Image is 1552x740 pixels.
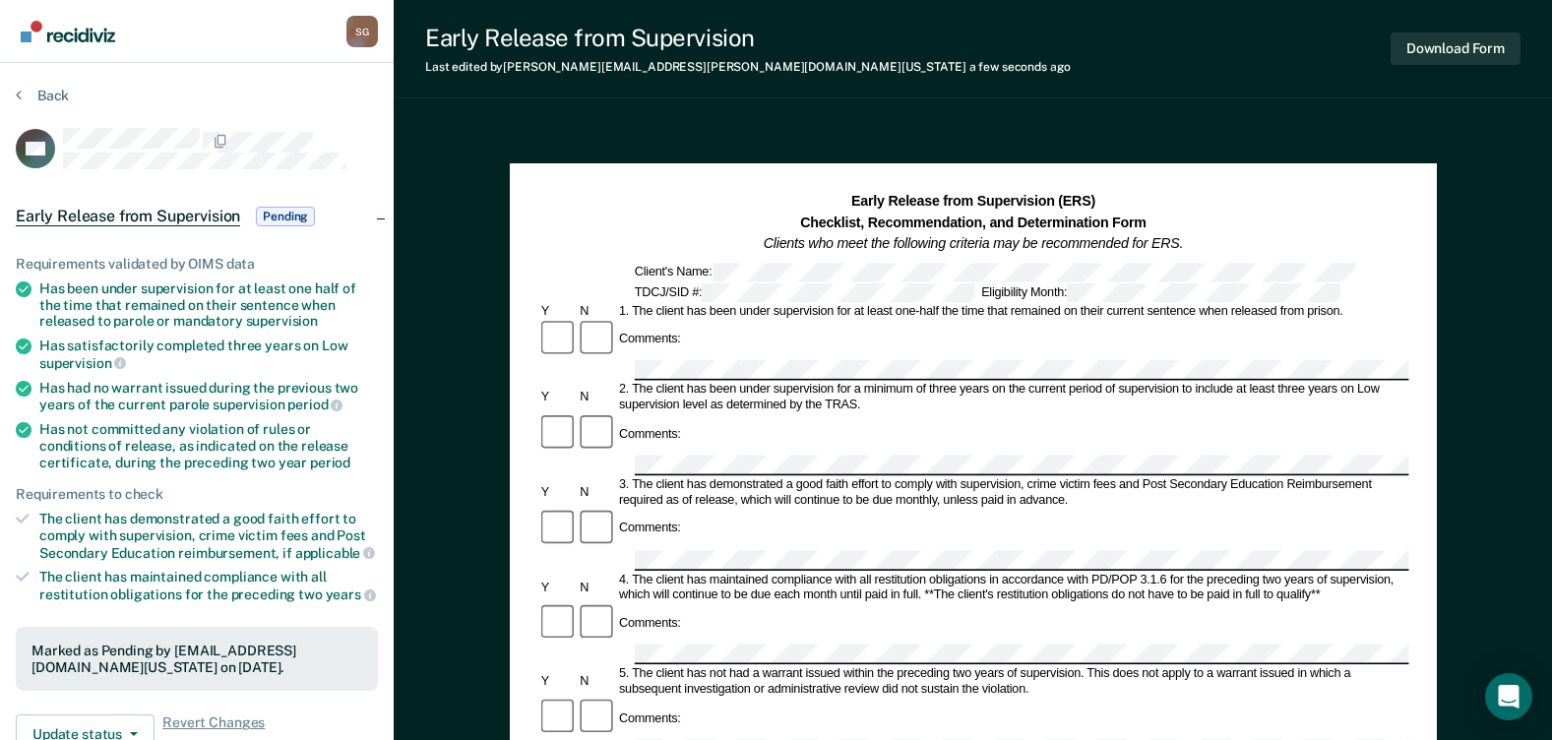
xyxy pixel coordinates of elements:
[246,313,318,329] span: supervision
[577,390,616,405] div: N
[616,477,1409,509] div: 3. The client has demonstrated a good faith effort to comply with supervision, crime victim fees ...
[631,283,977,302] div: TDCJ/SID #:
[537,485,577,501] div: Y
[577,580,616,595] div: N
[39,511,378,561] div: The client has demonstrated a good faith effort to comply with supervision, crime victim fees and...
[537,674,577,690] div: Y
[39,338,378,371] div: Has satisfactorily completed three years on Low
[16,87,69,104] button: Back
[616,522,684,537] div: Comments:
[16,256,378,273] div: Requirements validated by OIMS data
[616,383,1409,414] div: 2. The client has been under supervision for a minimum of three years on the current period of su...
[631,263,1357,281] div: Client's Name:
[39,280,378,330] div: Has been under supervision for at least one half of the time that remained on their sentence when...
[295,545,375,561] span: applicable
[577,303,616,319] div: N
[851,193,1095,209] strong: Early Release from Supervision (ERS)
[39,380,378,413] div: Has had no warrant issued during the previous two years of the current parole supervision
[256,207,315,226] span: Pending
[346,16,378,47] div: S G
[1485,673,1532,720] div: Open Intercom Messenger
[616,303,1409,319] div: 1. The client has been under supervision for at least one-half the time that remained on their cu...
[39,355,126,371] span: supervision
[21,21,115,42] img: Recidiviz
[800,215,1147,230] strong: Checklist, Recommendation, and Determination Form
[16,486,378,503] div: Requirements to check
[537,580,577,595] div: Y
[616,332,684,347] div: Comments:
[326,586,376,602] span: years
[616,616,684,632] div: Comments:
[425,60,1071,74] div: Last edited by [PERSON_NAME][EMAIL_ADDRESS][PERSON_NAME][DOMAIN_NAME][US_STATE]
[577,674,616,690] div: N
[16,207,240,226] span: Early Release from Supervision
[287,397,342,412] span: period
[425,24,1071,52] div: Early Release from Supervision
[616,572,1409,603] div: 4. The client has maintained compliance with all restitution obligations in accordance with PD/PO...
[616,666,1409,698] div: 5. The client has not had a warrant issued within the preceding two years of supervision. This do...
[39,421,378,470] div: Has not committed any violation of rules or conditions of release, as indicated on the release ce...
[616,710,684,726] div: Comments:
[577,485,616,501] div: N
[31,643,362,676] div: Marked as Pending by [EMAIL_ADDRESS][DOMAIN_NAME][US_STATE] on [DATE].
[346,16,378,47] button: Profile dropdown button
[969,60,1071,74] span: a few seconds ago
[537,390,577,405] div: Y
[978,283,1343,302] div: Eligibility Month:
[763,235,1182,251] em: Clients who meet the following criteria may be recommended for ERS.
[537,303,577,319] div: Y
[1391,32,1521,65] button: Download Form
[39,569,378,602] div: The client has maintained compliance with all restitution obligations for the preceding two
[616,426,684,442] div: Comments:
[310,455,350,470] span: period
